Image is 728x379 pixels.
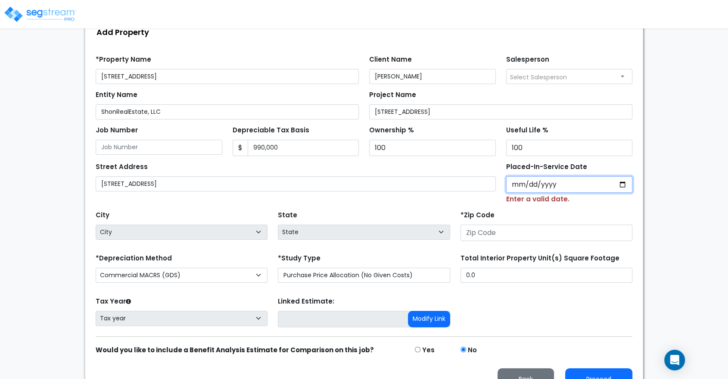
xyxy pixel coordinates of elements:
[278,210,297,220] label: State
[506,194,569,204] small: Enter a valid date.
[96,345,374,354] strong: Would you like to include a Benefit Analysis Estimate for Comparison on this job?
[510,73,567,81] span: Select Salesperson
[506,125,548,135] label: Useful Life %
[96,210,109,220] label: City
[460,268,632,283] input: total square foot
[96,176,496,191] input: Street Address
[233,140,248,156] span: $
[3,6,77,23] img: logo_pro_r.png
[96,162,148,172] label: Street Address
[408,311,450,327] button: Modify Link
[664,350,685,370] div: Open Intercom Messenger
[96,297,131,307] label: Tax Year
[369,125,414,135] label: Ownership %
[96,104,359,119] input: Entity Name
[369,140,496,156] input: Ownership %
[248,140,359,156] input: 0.00
[96,125,138,135] label: Job Number
[460,254,619,263] label: Total Interior Property Unit(s) Square Footage
[278,254,320,263] label: *Study Type
[369,90,416,100] label: Project Name
[96,254,172,263] label: *Depreciation Method
[506,140,633,156] input: Useful Life %
[233,125,309,135] label: Depreciable Tax Basis
[96,55,151,65] label: *Property Name
[460,210,495,220] label: *Zip Code
[422,345,435,355] label: Yes
[468,345,477,355] label: No
[90,23,643,41] div: Add Property
[369,69,496,84] input: Client Name
[460,225,632,241] input: Zip Code
[506,55,549,65] label: Salesperson
[369,55,412,65] label: Client Name
[96,69,359,84] input: Property Name
[96,140,222,155] input: Job Number
[506,162,587,172] label: Placed-In-Service Date
[369,104,632,119] input: Project Name
[278,297,334,307] label: Linked Estimate:
[96,90,137,100] label: Entity Name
